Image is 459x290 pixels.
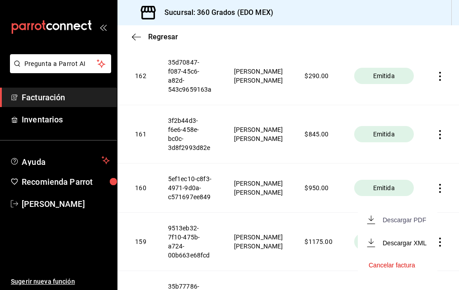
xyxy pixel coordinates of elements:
button: Descargar PDF [369,215,426,224]
div: Descargar XML [383,239,426,247]
button: Descargar XML [369,239,426,247]
div: Descargar PDF [383,216,426,224]
button: Cancelar factura [369,262,415,269]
